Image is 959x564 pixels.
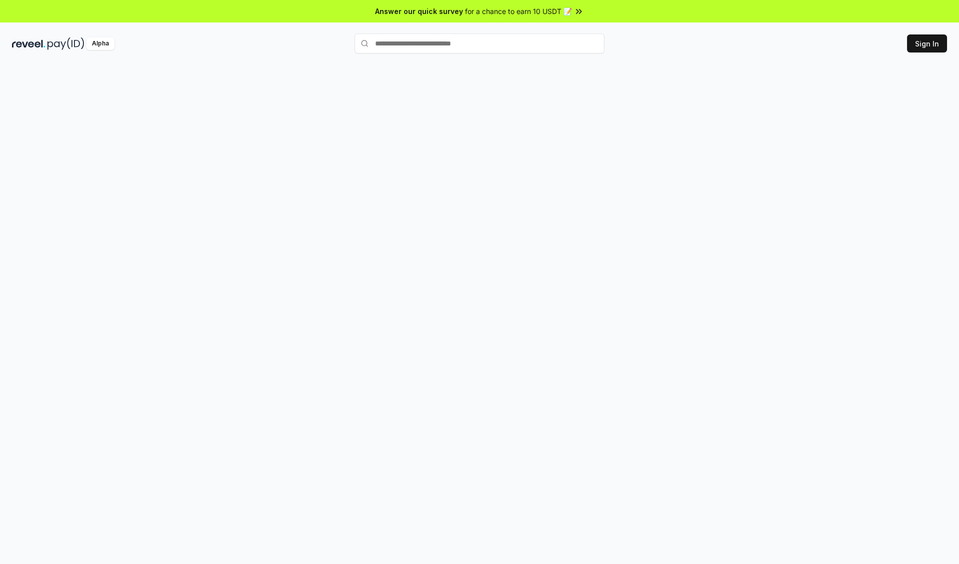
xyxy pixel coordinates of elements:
div: Alpha [86,37,114,50]
button: Sign In [907,34,947,52]
img: pay_id [47,37,84,50]
span: for a chance to earn 10 USDT 📝 [465,6,572,16]
img: reveel_dark [12,37,45,50]
span: Answer our quick survey [375,6,463,16]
